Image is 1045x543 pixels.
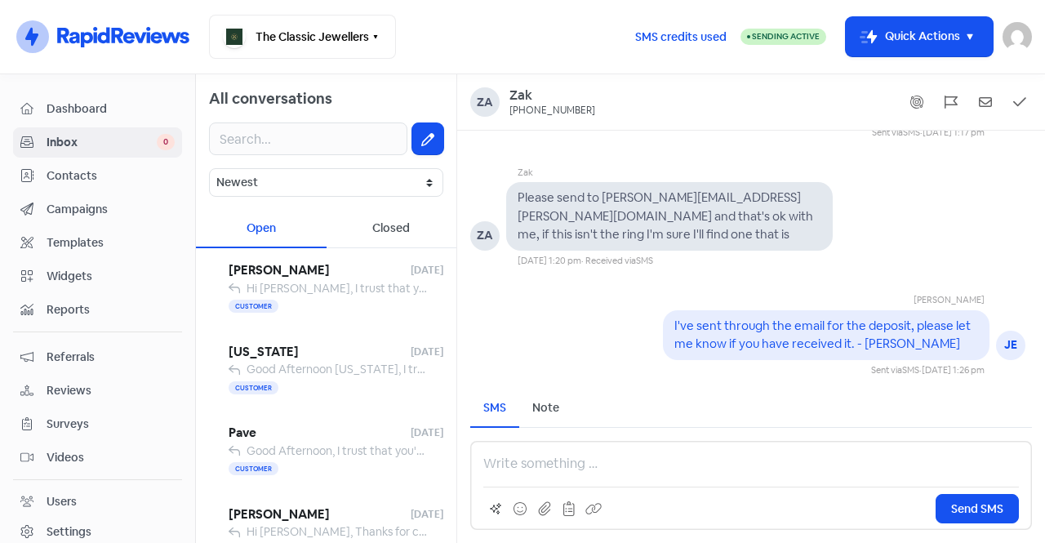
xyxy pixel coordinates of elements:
span: Reviews [47,382,175,399]
div: Closed [327,210,457,248]
a: Videos [13,443,182,473]
span: [PERSON_NAME] [229,505,411,524]
span: Sent via · [872,127,923,138]
span: SMS [902,364,919,376]
span: [US_STATE] [229,343,411,362]
span: Templates [47,234,175,251]
div: [PERSON_NAME] [710,293,985,310]
span: Videos [47,449,175,466]
span: 0 [157,134,175,150]
span: Customer [229,300,278,313]
button: Mark as unread [973,90,998,114]
div: [PHONE_NUMBER] [509,105,595,118]
a: Reviews [13,376,182,406]
div: [DATE] 1:26 pm [922,363,985,377]
span: Hi [PERSON_NAME], Thanks for choosing The Classic Jewellers! Would you take a moment to review yo... [247,524,857,539]
div: Settings [47,523,91,541]
span: [DATE] [411,345,443,359]
a: SMS credits used [621,27,740,44]
span: Customer [229,381,278,394]
div: ZA [470,221,500,251]
a: Reports [13,295,182,325]
img: User [1003,22,1032,51]
span: Campaigns [47,201,175,218]
span: Sending Active [752,31,820,42]
button: Show system messages [905,90,929,114]
a: Referrals [13,342,182,372]
button: Mark as closed [1007,90,1032,114]
span: Send SMS [951,501,1003,518]
span: [DATE] [411,507,443,522]
iframe: chat widget [976,478,1029,527]
div: [DATE] 1:20 pm [518,254,581,268]
span: Surveys [47,416,175,433]
span: Referrals [47,349,175,366]
input: Search... [209,122,407,155]
button: Quick Actions [846,17,993,56]
a: Campaigns [13,194,182,225]
span: Reports [47,301,175,318]
span: [DATE] [411,425,443,440]
pre: Please send to [PERSON_NAME][EMAIL_ADDRESS][PERSON_NAME][DOMAIN_NAME] and that's ok with me, if t... [518,189,816,242]
div: Za [470,87,500,117]
div: JE [996,331,1025,360]
div: Users [47,493,77,510]
span: Widgets [47,268,175,285]
button: The Classic Jewellers [209,15,396,59]
button: Send SMS [936,494,1019,523]
a: Templates [13,228,182,258]
div: Open [196,210,327,248]
span: Inbox [47,134,157,151]
span: Pave [229,424,411,443]
div: SMS [483,399,506,416]
span: [DATE] [411,263,443,278]
a: Widgets [13,261,182,292]
button: Flag conversation [939,90,963,114]
span: Customer [229,462,278,475]
a: Inbox 0 [13,127,182,158]
div: · Received via [581,254,653,268]
span: SMS credits used [635,29,727,46]
a: Surveys [13,409,182,439]
span: Dashboard [47,100,175,118]
a: Users [13,487,182,517]
pre: I've sent through the email for the deposit, please let me know if you have received it. - [PERSO... [674,318,973,352]
a: Sending Active [740,27,826,47]
a: Dashboard [13,94,182,124]
a: Zak [509,87,598,105]
span: SMS [636,255,653,266]
div: Note [532,399,559,416]
span: Sent via · [871,364,922,376]
span: All conversations [209,89,332,108]
span: Contacts [47,167,175,185]
div: Zak [518,166,833,183]
span: SMS [903,127,920,138]
a: Contacts [13,161,182,191]
span: [PERSON_NAME] [229,261,411,280]
div: [DATE] 1:17 pm [923,126,985,140]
